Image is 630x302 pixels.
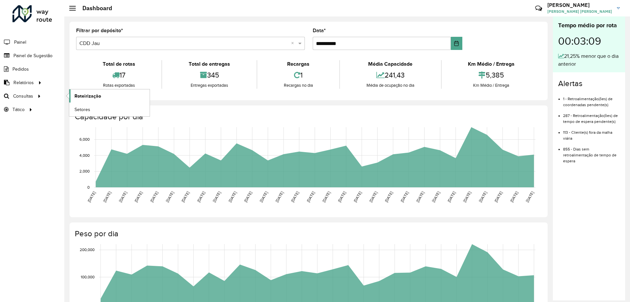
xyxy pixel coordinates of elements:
text: [DATE] [212,191,221,203]
span: [PERSON_NAME] [PERSON_NAME] [547,9,612,14]
div: 21,25% menor que o dia anterior [558,52,620,68]
text: 200,000 [80,248,94,252]
div: Km Médio / Entrega [443,60,539,68]
text: [DATE] [196,191,206,203]
text: [DATE] [259,191,268,203]
label: Data [313,27,326,35]
h4: Capacidade por dia [75,112,541,122]
text: [DATE] [227,191,237,203]
text: [DATE] [180,191,190,203]
text: 2,000 [79,169,90,174]
div: Média de ocupação no dia [342,82,439,89]
text: [DATE] [134,191,143,203]
div: 345 [164,68,255,82]
text: [DATE] [306,191,315,203]
span: Painel de Sugestão [13,52,52,59]
text: [DATE] [478,191,488,203]
text: [DATE] [102,191,112,203]
text: [DATE] [384,191,393,203]
h2: Dashboard [76,5,112,12]
label: Filtrar por depósito [76,27,123,35]
div: Tempo médio por rota [558,21,620,30]
div: Média Capacidade [342,60,439,68]
span: Setores [74,106,90,113]
text: [DATE] [493,191,503,203]
div: 00:03:09 [558,30,620,52]
div: Km Médio / Entrega [443,82,539,89]
text: [DATE] [462,191,472,203]
text: 100,000 [81,275,94,279]
a: Contato Rápido [532,1,546,15]
span: Roteirização [74,93,101,100]
text: [DATE] [290,191,300,203]
span: Pedidos [12,66,29,73]
text: [DATE] [118,191,128,203]
text: [DATE] [337,191,346,203]
span: Relatórios [13,79,34,86]
li: 113 - Cliente(s) fora da malha viária [563,125,620,141]
div: 5,385 [443,68,539,82]
div: Rotas exportadas [78,82,160,89]
li: 855 - Dias sem retroalimentação de tempo de espera [563,141,620,164]
text: [DATE] [400,191,409,203]
span: Painel [14,39,26,46]
div: Entregas exportadas [164,82,255,89]
h3: [PERSON_NAME] [547,2,612,8]
text: [DATE] [243,191,253,203]
a: Roteirização [69,89,150,103]
text: 6,000 [79,137,90,142]
text: [DATE] [525,191,535,203]
div: Recargas [259,60,338,68]
text: 4,000 [79,153,90,157]
div: 17 [78,68,160,82]
h4: Peso por dia [75,229,541,239]
span: Clear all [291,39,297,47]
text: [DATE] [165,191,175,203]
text: [DATE] [353,191,362,203]
text: [DATE] [509,191,519,203]
div: Total de rotas [78,60,160,68]
div: Total de entregas [164,60,255,68]
li: 1 - Retroalimentação(ões) de coordenadas pendente(s) [563,91,620,108]
text: [DATE] [149,191,159,203]
li: 287 - Retroalimentação(ões) de tempo de espera pendente(s) [563,108,620,125]
a: Setores [69,103,150,116]
h4: Alertas [558,79,620,88]
span: Tático [12,106,25,113]
div: 1 [259,68,338,82]
text: [DATE] [275,191,284,203]
div: Recargas no dia [259,82,338,89]
text: [DATE] [322,191,331,203]
div: 241,43 [342,68,439,82]
text: [DATE] [368,191,378,203]
span: Consultas [13,93,33,100]
button: Choose Date [451,37,462,50]
text: [DATE] [415,191,425,203]
text: [DATE] [447,191,456,203]
text: [DATE] [87,191,96,203]
text: [DATE] [431,191,441,203]
text: 0 [87,185,90,189]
